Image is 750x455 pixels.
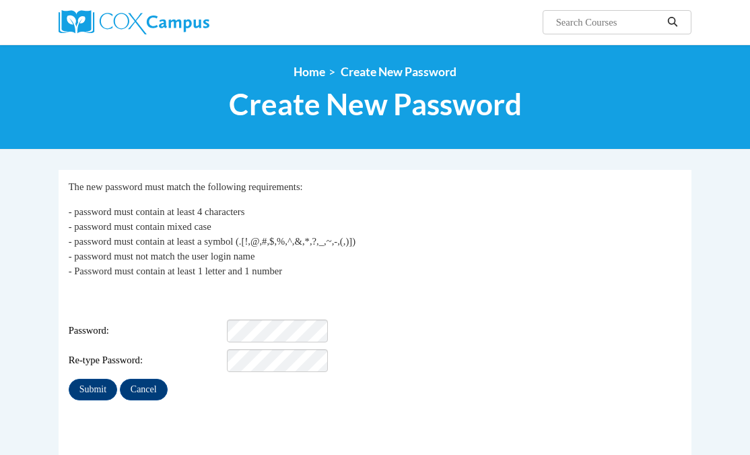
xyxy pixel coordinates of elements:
span: - password must contain at least 4 characters - password must contain mixed case - password must ... [69,206,355,276]
span: Create New Password [341,65,456,79]
input: Search Courses [555,14,662,30]
span: Create New Password [229,86,522,122]
button: Search [662,14,683,30]
a: Home [294,65,325,79]
input: Submit [69,379,117,400]
span: Password: [69,324,225,338]
span: Re-type Password: [69,353,225,368]
input: Cancel [120,379,168,400]
span: The new password must match the following requirements: [69,181,303,192]
img: Cox Campus [59,10,209,34]
a: Cox Campus [59,10,256,34]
